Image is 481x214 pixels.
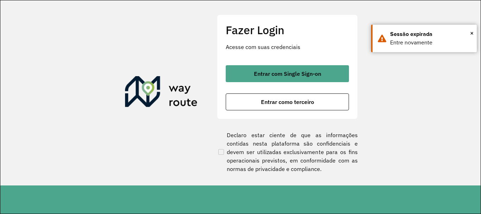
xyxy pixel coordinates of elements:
span: × [470,28,474,38]
p: Acesse com suas credenciais [226,43,349,51]
h2: Fazer Login [226,23,349,37]
button: button [226,65,349,82]
div: Sessão expirada [390,30,471,38]
span: Entrar como terceiro [261,99,314,105]
button: Close [470,28,474,38]
button: button [226,93,349,110]
img: Roteirizador AmbevTech [125,76,198,110]
div: Entre novamente [390,38,471,47]
label: Declaro estar ciente de que as informações contidas nesta plataforma são confidenciais e devem se... [217,131,358,173]
span: Entrar com Single Sign-on [254,71,321,77]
